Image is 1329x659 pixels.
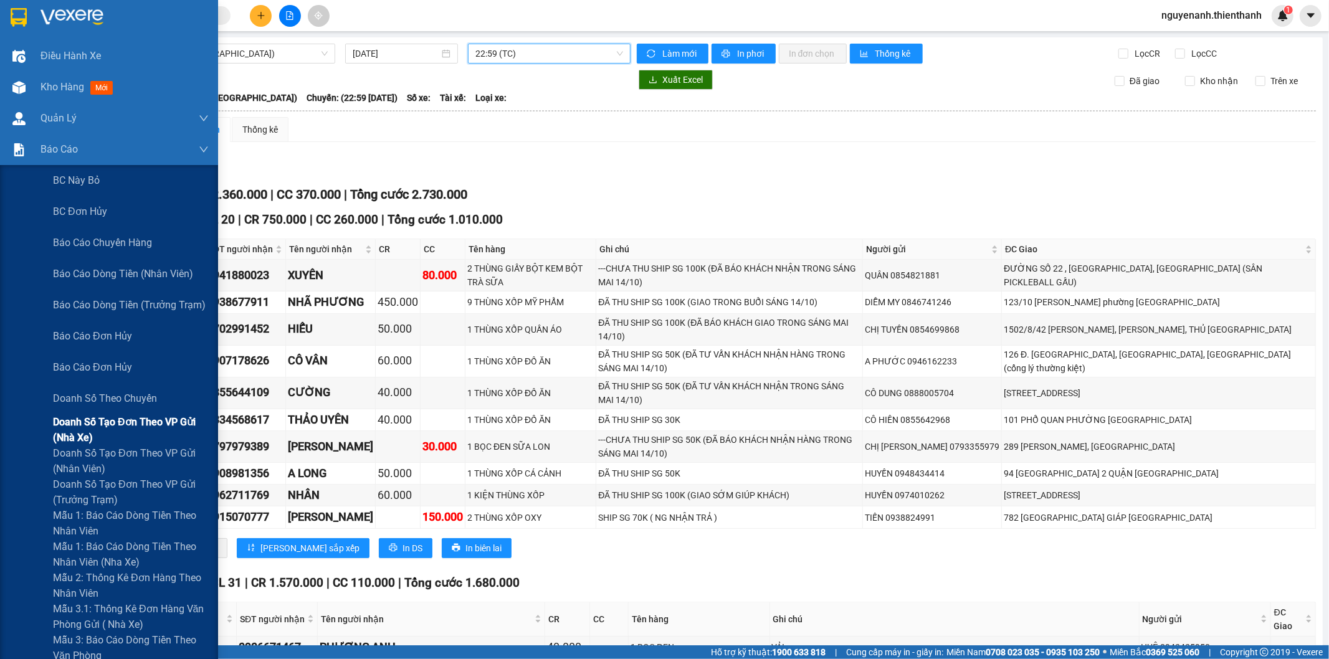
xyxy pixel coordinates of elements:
div: ---CHƯA THU SHIP SG 100K (ĐÃ BÁO KHÁCH NHẬN TRONG SÁNG MAI 14/10) [598,262,860,289]
span: SĐT người nhận [208,242,273,256]
span: Báo cáo đơn hủy [53,328,132,344]
div: HUYỀN 0948434414 [865,467,999,480]
td: 0915070777 [205,506,286,528]
span: | [238,212,241,227]
span: Tài xế: [440,91,466,105]
span: printer [722,49,732,59]
button: syncLàm mới [637,44,708,64]
span: 1 [1286,6,1290,14]
div: 80.000 [422,267,463,284]
img: logo-vxr [11,8,27,27]
span: Báo cáo đơn hủy [53,359,132,375]
div: 1 BỌC ĐEN SỮA LON [467,440,594,453]
div: ĐÃ THU SHIP SG 100K (GIAO TRONG BUỔI SÁNG 14/10) [598,295,860,309]
sup: 1 [1284,6,1293,14]
span: CR 750.000 [244,212,307,227]
span: down [199,113,209,123]
td: 0908981356 [205,463,286,485]
span: Cung cấp máy in - giấy in: [846,645,943,659]
span: In phơi [737,47,766,60]
strong: 0708 023 035 - 0935 103 250 [986,647,1100,657]
td: CÔ VÂN [286,346,376,377]
td: 0855644109 [205,377,286,409]
div: 1 THÙNG XỐP QUẦN ÁO [467,323,594,336]
span: In DS [403,541,422,555]
td: 0906671467 [237,637,318,658]
span: Điều hành xe [40,48,101,64]
td: 0797979389 [205,431,286,463]
span: In biên lai [465,541,502,555]
span: CC 370.000 [277,187,341,202]
div: [STREET_ADDRESS] [1004,386,1313,400]
span: ⚪️ [1103,650,1107,655]
button: file-add [279,5,301,27]
td: PHƯƠNG ANH [318,637,545,658]
span: Tổng cước 1.680.000 [404,576,520,590]
strong: 0369 525 060 [1146,647,1199,657]
div: A PHƯỚC 0946162233 [865,354,999,368]
span: Tên người nhận [289,242,363,256]
div: CÔ VÂN [288,352,373,369]
span: [PERSON_NAME] sắp xếp [260,541,360,555]
div: 101 PHỔ QUAN PHƯỜNG [GEOGRAPHIC_DATA] [1004,413,1313,427]
span: Miền Nam [946,645,1100,659]
td: 0702991452 [205,314,286,346]
img: solution-icon [12,143,26,156]
td: A LONG [286,463,376,485]
span: Thống kê [875,47,913,60]
div: 94 [GEOGRAPHIC_DATA] 2 QUẬN [GEOGRAPHIC_DATA] [1004,467,1313,480]
div: 0834568617 [207,411,283,429]
button: caret-down [1300,5,1322,27]
span: SL 20 [204,212,235,227]
button: aim [308,5,330,27]
th: CC [590,602,629,637]
span: printer [452,543,460,553]
span: Báo cáo [40,141,78,157]
div: 40.000 [547,638,588,656]
span: printer [389,543,398,553]
div: ĐÃ THU SHIP SG 30K [598,413,860,427]
td: 0834568617 [205,409,286,431]
div: 782 [GEOGRAPHIC_DATA] GIÁP [GEOGRAPHIC_DATA] [1004,511,1313,524]
div: 0908981356 [207,465,283,482]
button: In đơn chọn [779,44,847,64]
span: CR 1.570.000 [251,576,323,590]
div: 0938677911 [207,293,283,311]
button: plus [250,5,272,27]
div: 50.000 [378,465,418,482]
span: Người gửi [866,242,989,256]
span: Báo cáo chuyến hàng [53,235,152,250]
div: 40.000 [378,411,418,429]
span: Kho hàng [40,81,84,93]
span: down [199,145,209,154]
div: 2 THÙNG GIẤY BỘT KEM BỘT TRÀ SỮA [467,262,594,289]
span: Hỗ trợ kỹ thuật: [711,645,826,659]
span: Tổng cước 2.730.000 [350,187,467,202]
th: CR [545,602,590,637]
div: 1502/8/42 [PERSON_NAME], [PERSON_NAME], THỦ [GEOGRAPHIC_DATA] [1004,323,1313,336]
td: NHÂN [286,485,376,506]
div: ĐÃ THU SHIP SG 50K (ĐÃ TƯ VẤN KHÁCH NHẬN TRONG SÁNG MAI 14/10) [598,379,860,407]
span: bar-chart [860,49,870,59]
div: 0915070777 [207,508,283,526]
span: 22:59 (TC) [475,44,622,63]
span: BC đơn hủy [53,204,107,219]
div: HUỆ 0943435950 [1141,640,1269,654]
div: 40.000 [378,384,418,401]
input: 13/10/2025 [353,47,439,60]
div: 1 THÙNG XỐP CÁ CẢNH [467,467,594,480]
img: warehouse-icon [12,81,26,94]
span: Mẫu 2: Thống kê đơn hàng theo nhân viên [53,570,209,601]
td: 0962711769 [205,485,286,506]
span: | [398,576,401,590]
span: | [344,187,347,202]
span: | [270,187,274,202]
span: | [326,576,330,590]
span: aim [314,11,323,20]
div: 0941880023 [207,267,283,284]
span: ĐC Giao [1274,605,1303,633]
th: CC [421,239,465,260]
span: file-add [285,11,294,20]
span: | [310,212,313,227]
div: 1 THÙNG XỐP ĐỒ ĂN [467,413,594,427]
